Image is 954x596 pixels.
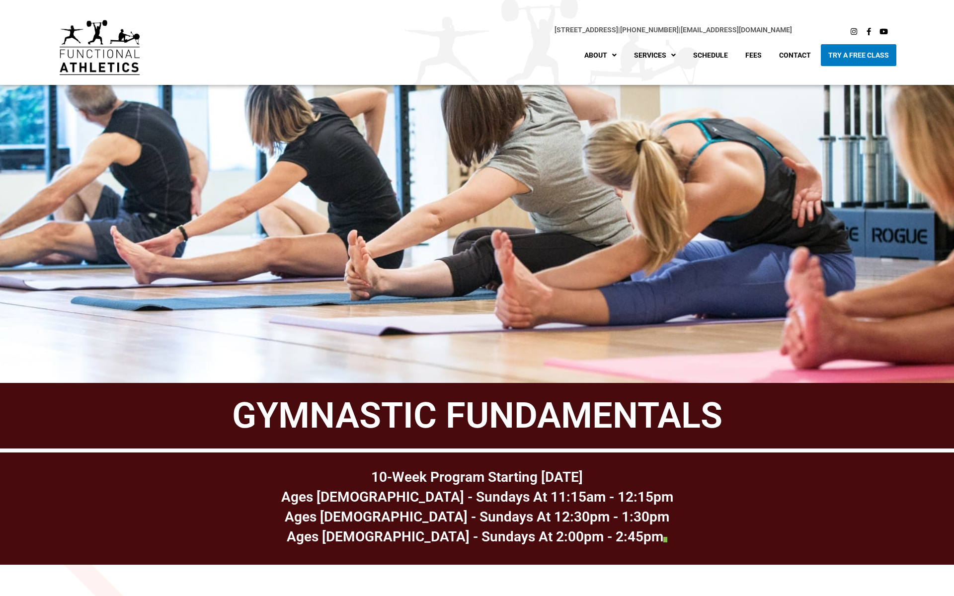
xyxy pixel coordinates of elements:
[285,509,669,525] span: Ages [DEMOGRAPHIC_DATA] - Sundays at 12:30pm - 1:30pm
[15,467,939,550] h4: 10-week program starting [DATE] Ages [DEMOGRAPHIC_DATA] - Sundays at 11:15am - 12:15pm
[15,398,939,434] h1: Gymnastic Fundamentals
[686,44,735,66] a: Schedule
[555,26,620,34] span: |
[821,44,896,66] a: Try A Free Class
[681,26,792,34] a: [EMAIL_ADDRESS][DOMAIN_NAME]
[555,26,618,34] a: [STREET_ADDRESS]
[620,26,679,34] a: [PHONE_NUMBER]
[772,44,818,66] a: Contact
[627,44,683,66] a: Services
[159,24,792,36] p: |
[738,44,769,66] a: Fees
[60,20,140,75] img: default-logo
[577,44,624,66] a: About
[287,528,663,545] span: Ages [DEMOGRAPHIC_DATA] - Sundays at 2:00pm - 2:45pm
